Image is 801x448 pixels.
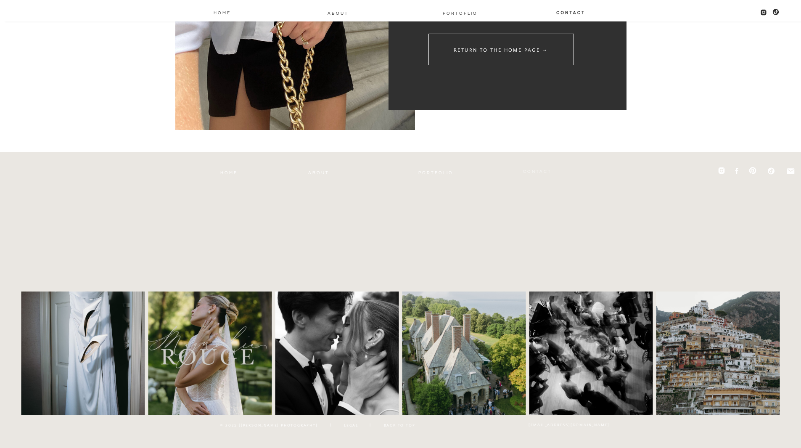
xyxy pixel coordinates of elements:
img: A little feedback goes a long way ❤️ #newenglandweddingphotographer #capecodweddingphotographer #... [656,292,780,415]
img: A bustling dance floor is always the sign of a good party 💃 this is my favorite artsy capture fro... [529,292,653,415]
a: Contact [556,9,586,16]
a: PORTFOLIO [409,169,463,175]
a: Home [220,169,238,175]
a: About [327,9,349,16]
h3: © 2025 [[PERSON_NAME] Photography] [209,421,330,428]
img: As seen on @magnoliarouge Go check out the blog featuring this stunning editorial at @eventsatwil... [148,292,272,415]
img: Some love in black and white for your Wednesday. Venue: @eaglemthouse Photography: @lexifosterpho... [275,292,399,415]
a: back to top [383,421,416,428]
img: It’s always so sweet to watch how your guests experience your day. ❤️ Shot alongside @parkers.pic... [402,292,526,415]
a: return to the home page → [428,34,574,65]
a: [EMAIL_ADDRESS][DOMAIN_NAME] [496,421,642,427]
h3: | [364,421,377,430]
a: Home [213,9,232,16]
a: PORTOFLIO [439,9,481,16]
a: About [308,169,330,175]
a: Contact [522,167,553,174]
a: legal [343,421,360,428]
img: I was feeling inspired this wedding to photograph the details a little differently + had a little... [21,292,145,415]
h3: | [325,421,338,430]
